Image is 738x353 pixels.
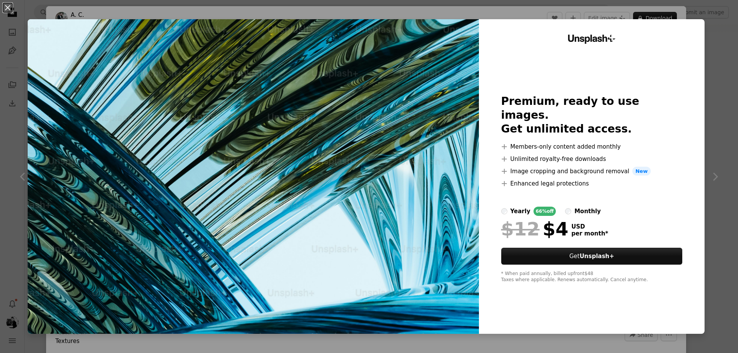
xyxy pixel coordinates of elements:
[501,94,683,136] h2: Premium, ready to use images. Get unlimited access.
[572,230,608,237] span: per month *
[572,223,608,230] span: USD
[501,271,683,283] div: * When paid annually, billed upfront $48 Taxes where applicable. Renews automatically. Cancel any...
[574,207,601,216] div: monthly
[501,179,683,188] li: Enhanced legal protections
[501,219,540,239] span: $12
[534,207,556,216] div: 66% off
[501,248,683,265] a: GetUnsplash+
[501,154,683,164] li: Unlimited royalty-free downloads
[501,142,683,151] li: Members-only content added monthly
[565,208,571,214] input: monthly
[501,167,683,176] li: Image cropping and background removal
[580,253,614,260] strong: Unsplash+
[632,167,651,176] span: New
[501,208,507,214] input: yearly66%off
[510,207,530,216] div: yearly
[501,219,568,239] div: $4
